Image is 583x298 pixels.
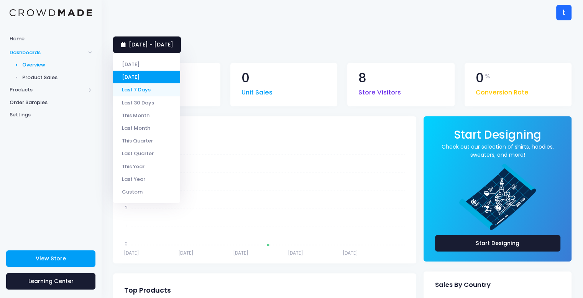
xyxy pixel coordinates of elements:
span: [DATE] - [DATE] [129,41,173,48]
li: This Month [113,109,180,122]
li: Custom [113,185,180,198]
tspan: [DATE] [233,249,248,256]
span: Start Designing [454,127,541,142]
a: Start Designing [454,133,541,141]
a: Check out our selection of shirts, hoodies, sweaters, and more! [435,143,560,159]
li: [DATE] [113,71,180,83]
a: Start Designing [435,235,560,252]
tspan: 2 [125,204,128,211]
li: [DATE] [113,58,180,71]
li: This Quarter [113,134,180,147]
span: % [485,72,490,81]
li: Last Quarter [113,147,180,160]
span: Conversion Rate [476,84,529,98]
span: Home [10,35,92,43]
span: 0 [476,72,484,84]
span: 8 [358,72,366,84]
tspan: [DATE] [124,249,139,256]
span: 0 [241,72,250,84]
li: Last Month [113,122,180,134]
span: Learning Center [28,277,74,285]
span: Products [10,86,85,94]
tspan: [DATE] [178,249,194,256]
li: Last 7 Days [113,83,180,96]
tspan: 0 [125,240,128,247]
a: View Store [6,250,95,267]
tspan: 1 [126,222,128,229]
li: This Year [113,160,180,172]
tspan: [DATE] [288,249,303,256]
li: Last 30 Days [113,96,180,109]
li: Last Year [113,173,180,185]
a: [DATE] - [DATE] [113,36,181,53]
span: View Store [36,255,66,262]
a: Learning Center [6,273,95,290]
span: Dashboards [10,49,85,56]
span: Order Samples [10,99,92,106]
span: Product Sales [22,74,92,81]
tspan: [DATE] [343,249,358,256]
span: Top Products [124,286,171,295]
span: Sales By Country [435,281,491,289]
span: Unit Sales [241,84,273,98]
span: Settings [10,111,92,119]
img: Logo [10,9,92,17]
span: Store Visitors [358,84,401,98]
div: t [556,5,572,20]
span: Overview [22,61,92,69]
